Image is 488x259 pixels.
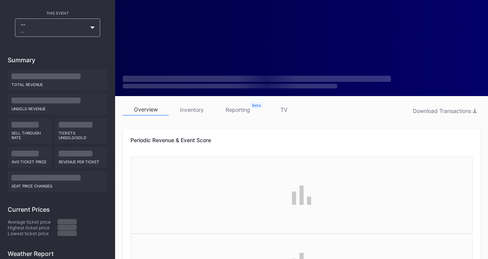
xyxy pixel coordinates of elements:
div: Download Transactions [413,108,476,114]
div: Summary [8,56,107,64]
div: Tickets Unsold/Sold [59,128,104,140]
div: Revenue per ticket [59,156,104,164]
a: overview [123,104,169,116]
div: Current Prices [8,206,107,213]
div: Unsold Revenue [12,103,104,111]
div: Average ticket price [8,219,58,225]
div: Total Revenue [12,79,104,87]
div: Sell Through Rate [12,128,48,140]
div: seat price changes [12,181,104,188]
a: inventory [169,104,215,116]
a: reporting [215,104,261,116]
div: Periodic Revenue & Event Score [130,137,473,143]
button: Download Transactions [409,106,480,116]
div: Avg ticket price [12,156,48,164]
div: -- [21,21,87,34]
div: -- [21,30,87,34]
div: Lowest ticket price [8,231,58,236]
a: TV [261,104,307,116]
div: Highest ticket price [8,225,58,231]
div: Weather Report [8,250,107,257]
div: This Event [8,11,107,15]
